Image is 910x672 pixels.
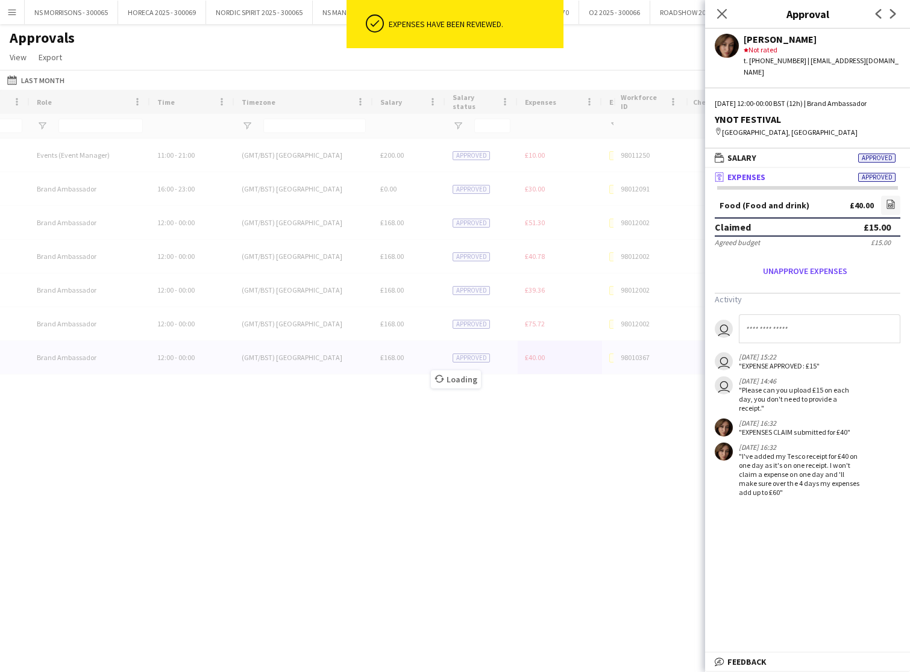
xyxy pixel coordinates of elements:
button: NORDIC SPIRIT 2025 - 300065 [206,1,313,24]
div: Food (Food and drink) [720,201,809,210]
button: Last Month [5,73,67,87]
h3: Approval [705,6,910,22]
app-user-avatar: Athena Roughton [715,418,733,437]
span: View [10,52,27,63]
div: [PERSON_NAME] [744,34,900,45]
mat-expansion-panel-header: ExpensesApproved [705,168,910,186]
button: ROADSHOW 2025 - 300067 [650,1,750,24]
button: O2 2025 - 300066 [579,1,650,24]
button: NS MANAGERS 2025 - 300065 [313,1,419,24]
div: Agreed budget [715,238,760,247]
mat-expansion-panel-header: Feedback [705,653,910,671]
div: "Please can you upload £15 on each day, you don't need to provide a receipt." [739,385,863,412]
div: Claimed [715,221,751,233]
div: t. [PHONE_NUMBER] | [EMAIL_ADDRESS][DOMAIN_NAME] [744,55,900,77]
span: Export [39,52,62,63]
div: "EXPENSES CLAIM submitted for £40" [739,428,850,437]
button: Unapprove expenses [715,261,896,281]
div: "EXPENSE APPROVED: £15" [739,361,820,370]
span: Salary [727,152,756,163]
app-user-avatar: Athena Roughton [715,443,733,461]
div: Not rated [744,45,900,55]
div: [DATE] 16:32 [739,443,863,452]
div: £15.00 [871,238,891,247]
div: [DATE] 15:22 [739,352,820,361]
div: [DATE] 14:46 [739,376,863,385]
div: "I've added my Tesco receipt for £40 on one day as it's on one receipt. I won't claim a expense o... [739,452,863,497]
span: Feedback [727,656,767,667]
h3: Activity [715,294,900,305]
div: £15.00 [864,221,891,233]
div: [DATE] 16:32 [739,418,850,428]
span: Approved [858,173,896,182]
div: Expenses have been reviewed. [389,19,559,30]
span: Approved [858,154,896,163]
div: [DATE] 12:00-00:00 BST (12h) | Brand Ambassador [715,98,900,109]
div: £40.00 [850,201,874,210]
app-user-avatar: Closer Payroll [715,376,733,394]
div: ExpensesApproved [705,186,910,512]
span: Expenses [727,172,765,182]
mat-expansion-panel-header: SalaryApproved [705,149,910,167]
button: NS MORRISONS - 300065 [25,1,118,24]
span: Loading [431,370,481,388]
a: View [5,49,31,65]
a: Export [34,49,67,65]
div: [GEOGRAPHIC_DATA], [GEOGRAPHIC_DATA] [715,127,900,138]
div: YNOT FESTIVAL [715,114,900,125]
button: HORECA 2025 - 300069 [118,1,206,24]
app-user-avatar: Closer Payroll [715,352,733,370]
